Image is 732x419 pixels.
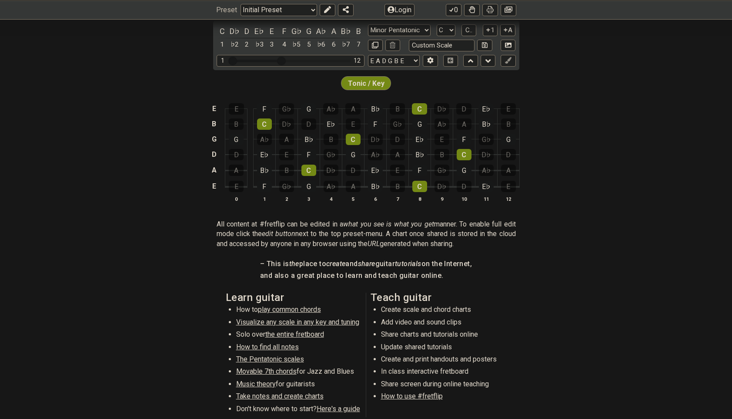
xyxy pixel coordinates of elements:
[257,118,272,130] div: C
[501,40,515,51] button: Create Image
[209,147,219,162] td: D
[479,149,494,160] div: D♭
[353,39,364,51] div: toggle scale degree
[266,25,277,37] div: toggle pitch class
[225,194,247,203] th: 0
[478,103,494,115] div: E♭
[457,118,471,130] div: A
[348,77,384,90] span: First enable full edit mode to edit
[431,194,453,203] th: 9
[254,25,265,37] div: toggle pitch class
[435,181,449,192] div: D♭
[303,25,314,37] div: toggle pitch class
[266,39,277,51] div: toggle scale degree
[279,118,294,130] div: D♭
[346,118,361,130] div: E
[278,25,290,37] div: toggle pitch class
[265,330,324,338] span: the entire fretboard
[461,24,476,36] button: C..
[412,118,427,130] div: G
[217,220,516,249] p: All content at #fretflip can be edited in a manner. To enable full edit mode click the next to th...
[463,55,478,67] button: Move up
[342,194,364,203] th: 5
[412,103,427,115] div: C
[381,367,505,379] li: In class interactive fretboard
[209,132,219,147] td: G
[236,380,276,388] span: Music theory
[500,24,515,36] button: A
[316,39,327,51] div: toggle scale degree
[301,165,316,176] div: C
[279,165,294,176] div: B
[289,260,299,268] em: the
[320,3,335,16] button: Edit Preset
[229,181,244,192] div: E
[358,260,375,268] em: share
[435,165,449,176] div: G♭
[254,39,265,51] div: toggle scale degree
[501,3,516,16] button: Create image
[217,25,228,37] div: toggle pitch class
[346,149,361,160] div: G
[236,367,297,375] span: Movable 7th chords
[236,343,299,351] span: How to find all notes
[324,118,338,130] div: E♭
[386,194,408,203] th: 7
[260,271,472,280] h4: and also a great place to learn and teach guitar online.
[341,39,352,51] div: toggle scale degree
[381,305,505,317] li: Create scale and chord charts
[209,162,219,179] td: A
[381,330,505,342] li: Share charts and tutorials online
[253,194,275,203] th: 1
[434,103,449,115] div: D♭
[291,25,302,37] div: toggle pitch class
[368,134,383,145] div: D♭
[479,181,494,192] div: E♭
[412,134,427,145] div: E♭
[354,57,361,64] div: 12
[221,57,224,64] div: 1
[497,194,519,203] th: 12
[229,103,244,115] div: E
[326,260,345,268] em: create
[501,165,516,176] div: A
[320,194,342,203] th: 4
[303,39,314,51] div: toggle scale degree
[216,6,237,14] span: Preset
[368,40,383,51] button: Copy
[385,40,400,51] button: Delete
[457,181,471,192] div: D
[236,330,360,342] li: Solo over
[381,318,505,330] li: Add video and sound clips
[241,3,317,16] select: Preset
[236,318,359,326] span: Visualize any scale in any key and tuning
[217,39,228,51] div: toggle scale degree
[464,3,480,16] button: Toggle Dexterity for all fretkits
[236,379,360,392] li: for guitarists
[209,101,219,117] td: E
[291,39,302,51] div: toggle scale degree
[475,194,497,203] th: 11
[258,305,321,314] span: play common chords
[412,149,427,160] div: B♭
[381,355,505,367] li: Create and print handouts and posters
[257,149,272,160] div: E♭
[437,24,455,36] select: Tonic/Root
[446,3,461,16] button: 0
[324,181,338,192] div: A♭
[301,134,316,145] div: B♭
[501,118,516,130] div: B
[501,134,516,145] div: G
[236,404,360,416] li: Don't know where to start?
[346,181,361,192] div: A
[209,178,219,195] td: E
[301,181,316,192] div: G
[323,103,338,115] div: A♭
[279,134,294,145] div: A
[501,181,516,192] div: E
[457,134,471,145] div: F
[262,230,295,238] em: edit button
[279,181,294,192] div: G♭
[390,118,405,130] div: G♭
[229,39,240,51] div: toggle scale degree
